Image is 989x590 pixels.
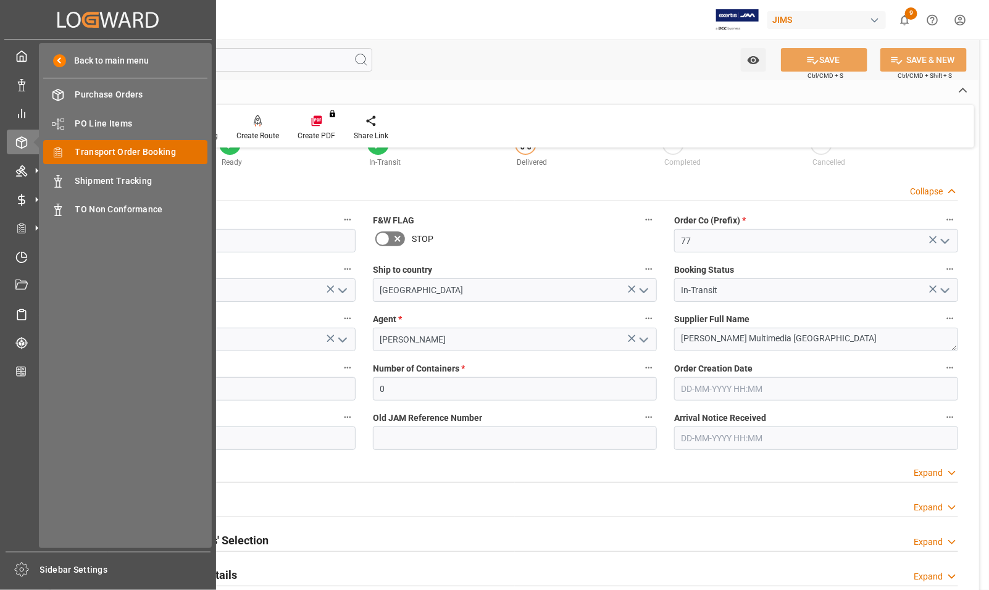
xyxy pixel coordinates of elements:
[412,233,433,246] span: STOP
[741,48,766,72] button: open menu
[7,331,209,355] a: Tracking Shipment
[942,212,958,228] button: Order Co (Prefix) *
[43,168,207,193] a: Shipment Tracking
[891,6,919,34] button: show 9 new notifications
[373,362,465,375] span: Number of Containers
[674,412,766,425] span: Arrival Notice Received
[716,9,759,31] img: Exertis%20JAM%20-%20Email%20Logo.jpg_1722504956.jpg
[942,310,958,326] button: Supplier Full Name
[914,501,943,514] div: Expand
[935,231,954,251] button: open menu
[674,426,958,450] input: DD-MM-YYYY HH:MM
[7,44,209,68] a: My Cockpit
[373,313,402,326] span: Agent
[333,281,351,300] button: open menu
[222,158,242,167] span: Ready
[935,281,954,300] button: open menu
[634,281,653,300] button: open menu
[333,330,351,349] button: open menu
[641,310,657,326] button: Agent *
[812,158,845,167] span: Cancelled
[340,310,356,326] button: Shipment type *
[919,6,946,34] button: Help Center
[942,261,958,277] button: Booking Status
[781,48,867,72] button: SAVE
[641,360,657,376] button: Number of Containers *
[674,214,746,227] span: Order Co (Prefix)
[767,8,891,31] button: JIMS
[7,101,209,125] a: My Reports
[75,88,208,101] span: Purchase Orders
[354,130,388,141] div: Share Link
[40,563,211,576] span: Sidebar Settings
[43,197,207,222] a: TO Non Conformance
[43,111,207,135] a: PO Line Items
[75,117,208,130] span: PO Line Items
[674,362,753,375] span: Order Creation Date
[674,328,958,351] textarea: [PERSON_NAME] Multimedia [GEOGRAPHIC_DATA]
[7,244,209,268] a: Timeslot Management V2
[910,185,943,198] div: Collapse
[43,83,207,107] a: Purchase Orders
[674,264,734,276] span: Booking Status
[236,130,279,141] div: Create Route
[674,313,749,326] span: Supplier Full Name
[665,158,701,167] span: Completed
[75,203,208,216] span: TO Non Conformance
[641,261,657,277] button: Ship to country
[914,467,943,480] div: Expand
[373,264,432,276] span: Ship to country
[373,412,482,425] span: Old JAM Reference Number
[75,146,208,159] span: Transport Order Booking
[914,536,943,549] div: Expand
[7,72,209,96] a: Data Management
[767,11,886,29] div: JIMS
[674,377,958,401] input: DD-MM-YYYY HH:MM
[641,212,657,228] button: F&W FLAG
[641,409,657,425] button: Old JAM Reference Number
[942,360,958,376] button: Order Creation Date
[880,48,967,72] button: SAVE & NEW
[905,7,917,20] span: 9
[75,175,208,188] span: Shipment Tracking
[369,158,401,167] span: In-Transit
[43,140,207,164] a: Transport Order Booking
[340,409,356,425] button: Ready Date *
[7,359,209,383] a: CO2 Calculator
[898,71,952,80] span: Ctrl/CMD + Shift + S
[340,212,356,228] button: JAM Reference Number
[634,330,653,349] button: open menu
[373,214,414,227] span: F&W FLAG
[7,302,209,326] a: Sailing Schedules
[914,570,943,583] div: Expand
[517,158,547,167] span: Delivered
[7,273,209,297] a: Document Management
[807,71,843,80] span: Ctrl/CMD + S
[66,54,149,67] span: Back to main menu
[340,261,356,277] button: Country of Origin (Suffix) *
[942,409,958,425] button: Arrival Notice Received
[340,360,356,376] button: Supplier Number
